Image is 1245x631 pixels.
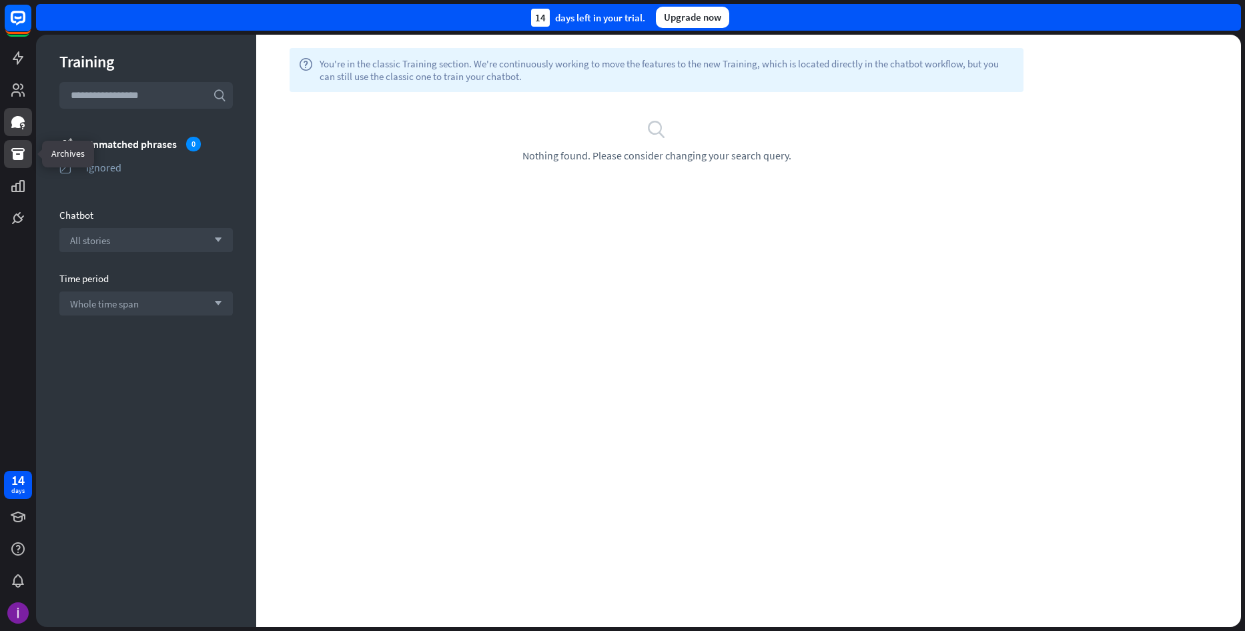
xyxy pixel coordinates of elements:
[320,57,1014,83] span: You're in the classic Training section. We're continuously working to move the features to the ne...
[11,5,51,45] button: Open LiveChat chat widget
[207,236,222,244] i: arrow_down
[11,474,25,486] div: 14
[186,137,201,151] div: 0
[70,297,139,310] span: Whole time span
[656,7,729,28] div: Upgrade now
[59,161,73,174] i: ignored
[213,89,226,102] i: search
[647,119,667,139] i: search
[11,486,25,496] div: days
[59,272,233,285] div: Time period
[59,209,233,221] div: Chatbot
[522,149,791,162] span: Nothing found. Please consider changing your search query.
[59,137,73,151] i: unmatched_phrases
[59,51,233,72] div: Training
[207,299,222,307] i: arrow_down
[531,9,550,27] div: 14
[86,161,233,174] div: Ignored
[86,137,233,151] div: Unmatched phrases
[70,234,110,247] span: All stories
[531,9,645,27] div: days left in your trial.
[4,471,32,499] a: 14 days
[299,57,313,83] i: help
